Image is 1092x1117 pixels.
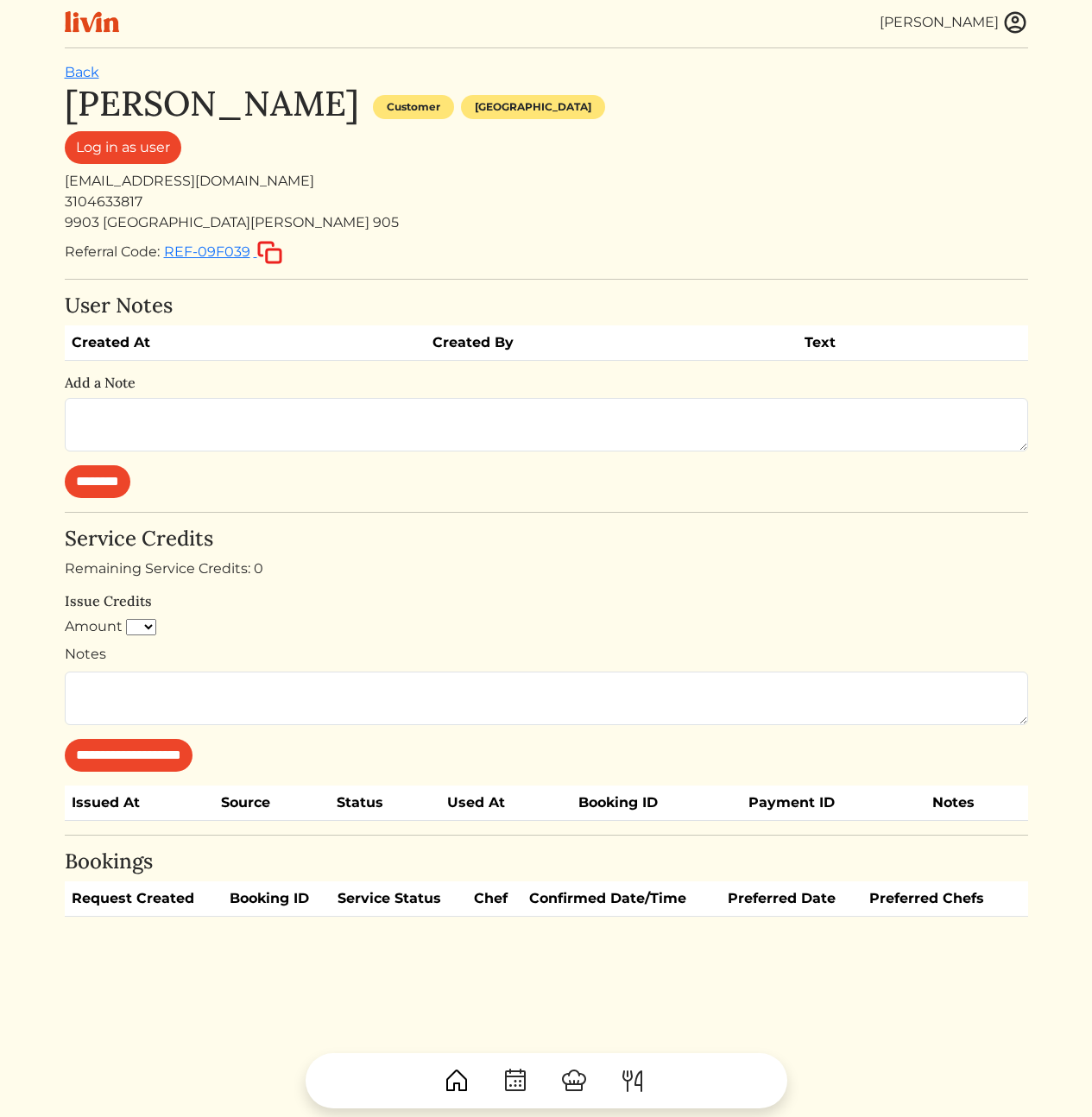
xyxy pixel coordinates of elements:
[65,644,106,665] label: Notes
[440,786,571,821] th: Used At
[214,786,330,821] th: Source
[65,192,1028,212] div: 3104633817
[65,558,1028,579] div: Remaining Service Credits: 0
[1002,9,1028,35] img: user_account-e6e16d2ec92f44fc35f99ef0dc9cddf60790bfa021a6ecb1c896eb5d2907b31c.svg
[461,95,605,119] div: [GEOGRAPHIC_DATA]
[502,1067,529,1095] img: CalendarDots-5bcf9d9080389f2a281d69619e1c85352834be518fbc73d9501aef674afc0d57.svg
[65,616,123,637] label: Amount
[925,786,1028,821] th: Notes
[65,64,99,80] a: Back
[65,171,1028,192] div: [EMAIL_ADDRESS][DOMAIN_NAME]
[65,212,1028,233] div: 9903 [GEOGRAPHIC_DATA][PERSON_NAME] 905
[619,1067,647,1095] img: ForkKnife-55491504ffdb50bab0c1e09e7649658475375261d09fd45db06cec23bce548bf.svg
[65,375,1028,391] h6: Add a Note
[571,786,742,821] th: Booking ID
[65,131,181,164] a: Log in as user
[467,881,522,917] th: Chef
[880,12,999,33] div: [PERSON_NAME]
[373,95,454,119] div: Customer
[65,11,119,33] img: livin-logo-a0d97d1a881af30f6274990eb6222085a2533c92bbd1e4f22c21b4f0d0e3210c.svg
[443,1067,470,1095] img: House-9bf13187bcbb5817f509fe5e7408150f90897510c4275e13d0d5fca38e0b5951.svg
[65,243,160,260] span: Referral Code:
[721,881,862,917] th: Preferred Date
[65,786,215,821] th: Issued At
[223,881,331,917] th: Booking ID
[65,881,223,917] th: Request Created
[65,325,426,361] th: Created At
[65,293,1028,319] h4: User Notes
[331,881,467,917] th: Service Status
[742,786,925,821] th: Payment ID
[164,243,250,260] span: REF-09F039
[65,849,1028,874] h4: Bookings
[65,83,359,124] h1: [PERSON_NAME]
[257,241,282,264] img: copy-c88c4d5ff2289bbd861d3078f624592c1430c12286b036973db34a3c10e19d95.svg
[65,593,1028,609] h6: Issue Credits
[426,325,798,361] th: Created By
[65,527,1028,552] h4: Service Credits
[862,881,1012,917] th: Preferred Chefs
[560,1067,588,1095] img: ChefHat-a374fb509e4f37eb0702ca99f5f64f3b6956810f32a249b33092029f8484b388.svg
[798,325,974,361] th: Text
[163,240,283,265] button: REF-09F039
[522,881,721,917] th: Confirmed Date/Time
[330,786,440,821] th: Status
